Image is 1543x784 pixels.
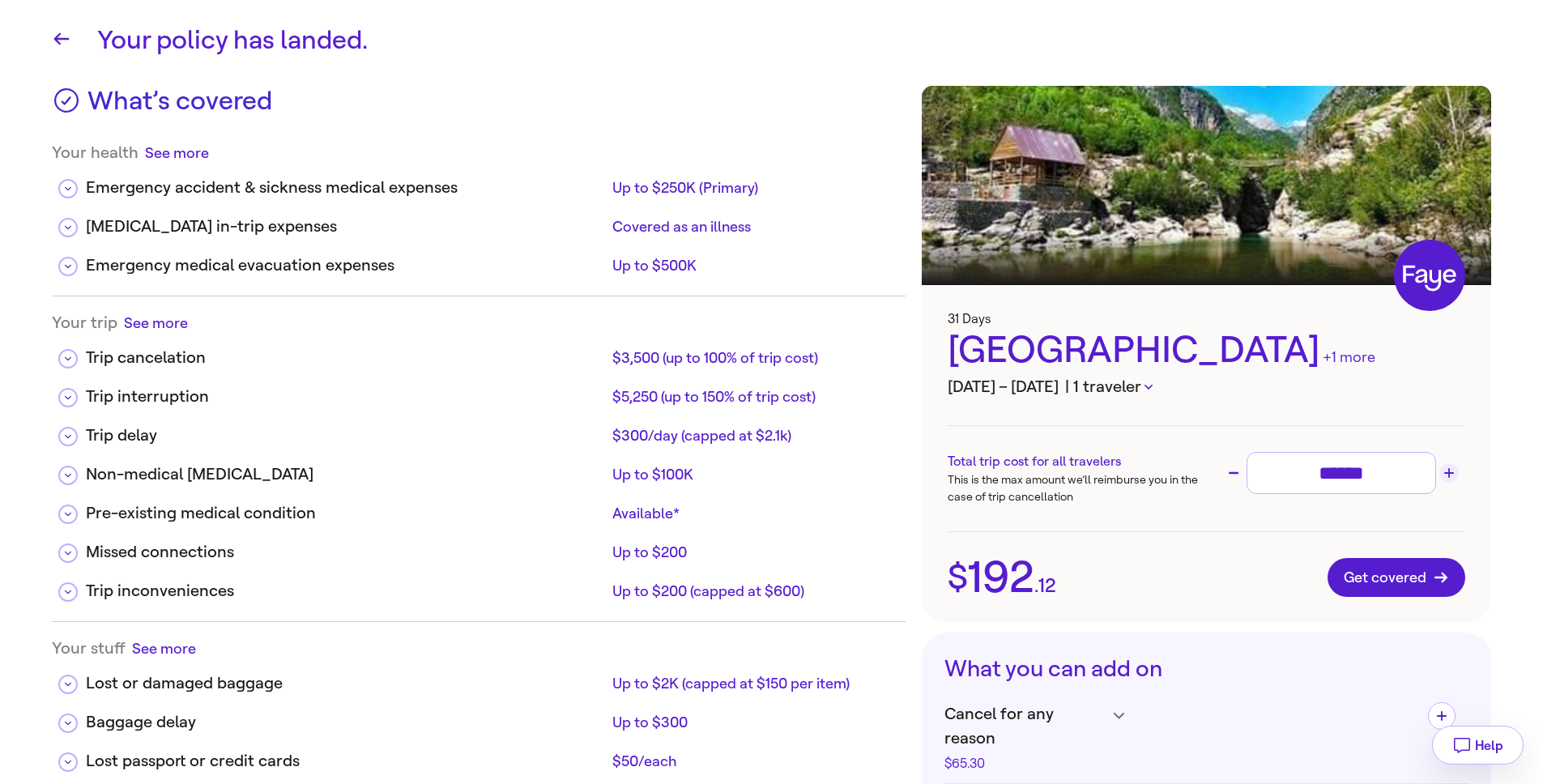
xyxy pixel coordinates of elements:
button: Add [1428,702,1456,730]
div: Pre-existing medical conditionAvailable* [52,488,906,527]
div: Trip inconveniencesUp to $200 (capped at $600) [52,566,906,605]
h3: What’s covered [87,86,272,126]
input: Trip cost [1254,459,1429,488]
div: Your trip [52,313,906,333]
div: Up to $200 [612,543,893,562]
button: | 1 traveler [1065,375,1153,399]
button: See more [145,143,209,163]
h4: Cancel for any reason$65.30 [944,702,1415,770]
div: Up to $200 (capped at $600) [612,582,893,601]
div: Missed connectionsUp to $200 [52,527,906,566]
div: Your stuff [52,638,906,658]
div: +1 more [1323,347,1375,369]
span: 12 [1038,576,1056,595]
div: Your health [52,143,906,163]
div: Emergency accident & sickness medical expensesUp to $250K (Primary) [52,163,906,202]
span: 192 [968,556,1034,599]
div: Available* [612,504,893,523]
div: Up to $250K (Primary) [612,178,893,198]
div: Up to $500K [612,256,893,275]
div: Up to $2K (capped at $150 per item) [612,674,893,693]
div: Trip inconveniences [86,579,606,603]
div: [MEDICAL_DATA] in-trip expenses [86,215,606,239]
div: Baggage delayUp to $300 [52,697,906,736]
div: Non-medical [MEDICAL_DATA]Up to $100K [52,450,906,488]
div: Emergency medical evacuation expensesUp to $500K [52,241,906,279]
div: $65.30 [944,757,1105,770]
h3: 31 Days [948,311,1465,326]
button: Get covered [1328,558,1465,597]
p: This is the max amount we’ll reimburse you in the case of trip cancellation [948,471,1206,505]
div: Lost or damaged baggage [86,671,606,696]
div: Lost passport or credit cards$50/each [52,736,906,775]
div: Trip delay [86,424,606,448]
span: . [1034,576,1038,595]
h3: What you can add on [944,655,1468,683]
div: Missed connections [86,540,606,565]
div: Emergency accident & sickness medical expenses [86,176,606,200]
span: Cancel for any reason [944,702,1105,751]
div: Lost or damaged baggageUp to $2K (capped at $150 per item) [52,658,906,697]
h3: [DATE] – [DATE] [948,375,1465,399]
button: Help [1432,726,1524,765]
div: [MEDICAL_DATA] in-trip expensesCovered as an illness [52,202,906,241]
div: Lost passport or credit cards [86,749,606,773]
span: Help [1475,738,1503,753]
div: Baggage delay [86,710,606,735]
button: See more [124,313,188,333]
h1: Your policy has landed. [97,21,1491,60]
div: $5,250 (up to 150% of trip cost) [612,387,893,407]
div: Trip interruption$5,250 (up to 150% of trip cost) [52,372,906,411]
button: Increase trip cost [1439,463,1459,483]
div: Trip cancelation [86,346,606,370]
div: $3,500 (up to 100% of trip cost) [612,348,893,368]
div: Up to $100K [612,465,893,484]
div: $300/day (capped at $2.1k) [612,426,893,445]
span: Get covered [1344,569,1449,586]
button: Decrease trip cost [1224,463,1243,483]
div: [GEOGRAPHIC_DATA] [948,326,1465,375]
div: Pre-existing medical condition [86,501,606,526]
div: Trip delay$300/day (capped at $2.1k) [52,411,906,450]
div: $50/each [612,752,893,771]
button: See more [132,638,196,658]
h3: Total trip cost for all travelers [948,452,1206,471]
div: Trip interruption [86,385,606,409]
div: Trip cancelation$3,500 (up to 100% of trip cost) [52,333,906,372]
div: Emergency medical evacuation expenses [86,254,606,278]
span: $ [948,560,968,594]
div: Non-medical [MEDICAL_DATA] [86,462,606,487]
div: Up to $300 [612,713,893,732]
div: Covered as an illness [612,217,893,236]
